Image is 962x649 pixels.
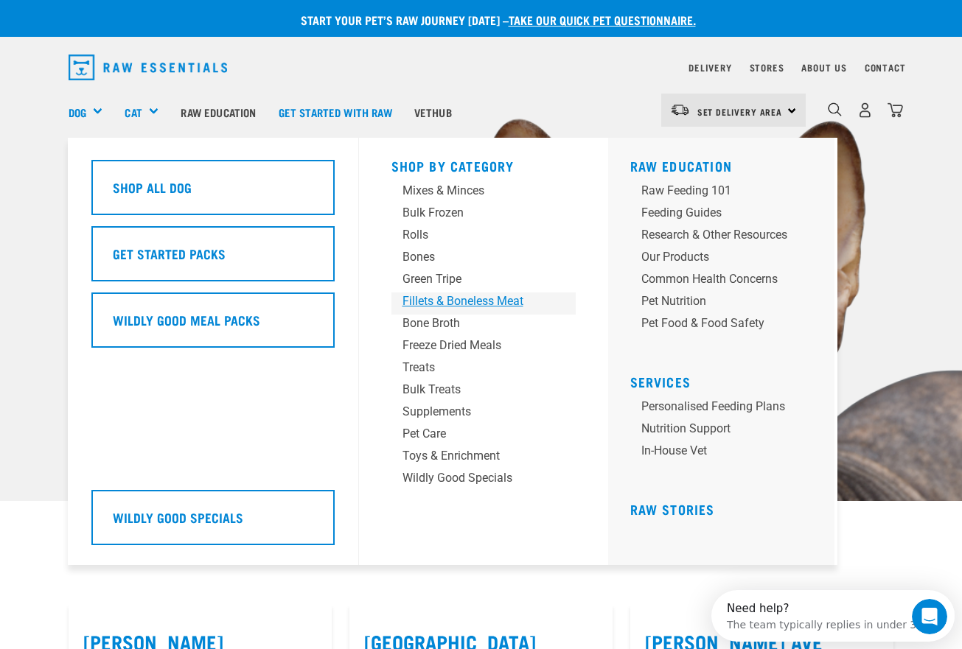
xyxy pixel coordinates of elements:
a: Our Products [630,248,823,270]
a: Raw Feeding 101 [630,182,823,204]
a: In-house vet [630,442,823,464]
div: The team typically replies in under 3h [15,24,212,40]
div: Research & Other Resources [641,226,787,244]
div: Open Intercom Messenger [6,6,255,46]
a: Green Tripe [391,270,576,292]
nav: dropdown navigation [57,49,906,86]
a: Shop All Dog [91,160,335,226]
div: Freeze Dried Meals [402,337,540,354]
div: Toys & Enrichment [402,447,540,465]
a: Rolls [391,226,576,248]
a: Personalised Feeding Plans [630,398,823,420]
img: van-moving.png [670,103,690,116]
div: Treats [402,359,540,376]
div: Need help? [15,13,212,24]
a: Mixes & Minces [391,182,576,204]
iframe: Intercom live chat discovery launcher [711,590,955,642]
h5: Wildly Good Meal Packs [113,310,260,329]
a: Raw Education [630,162,733,169]
h5: Wildly Good Specials [113,508,243,527]
a: Contact [865,65,906,70]
div: Supplements [402,403,540,421]
h5: Shop All Dog [113,178,192,197]
a: Vethub [403,83,463,141]
div: Rolls [402,226,540,244]
div: Green Tripe [402,270,540,288]
a: Bulk Frozen [391,204,576,226]
div: Pet Food & Food Safety [641,315,787,332]
span: Set Delivery Area [697,109,783,114]
a: Stores [750,65,784,70]
a: Delivery [689,65,731,70]
div: Fillets & Boneless Meat [402,292,540,310]
h5: Services [630,374,823,386]
div: Our Products [641,248,787,266]
div: Pet Nutrition [641,292,787,310]
div: Mixes & Minces [402,182,540,200]
img: Raw Essentials Logo [69,55,228,80]
h5: Get Started Packs [113,244,226,263]
a: Raw Stories [630,505,715,513]
a: Bone Broth [391,315,576,337]
a: take our quick pet questionnaire. [509,16,696,23]
a: About Us [801,65,846,70]
div: Bone Broth [402,315,540,332]
div: Wildly Good Specials [402,469,540,487]
a: Fillets & Boneless Meat [391,292,576,315]
a: Feeding Guides [630,204,823,226]
a: Raw Education [170,83,267,141]
a: Wildly Good Meal Packs [91,292,335,359]
a: Wildly Good Specials [91,490,335,556]
div: Bulk Treats [402,381,540,399]
div: Bulk Frozen [402,204,540,222]
a: Freeze Dried Meals [391,337,576,359]
a: Pet Food & Food Safety [630,315,823,337]
a: Dog [69,104,86,121]
a: Get Started Packs [91,226,335,292]
a: Treats [391,359,576,381]
img: home-icon-1@2x.png [828,102,842,116]
a: Supplements [391,403,576,425]
img: home-icon@2x.png [888,102,903,118]
a: Nutrition Support [630,420,823,442]
h5: Shop By Category [391,158,576,170]
a: Get started with Raw [268,83,403,141]
a: Pet Nutrition [630,292,823,315]
iframe: Intercom live chat [912,599,947,634]
img: user.png [857,102,873,118]
div: Feeding Guides [641,204,787,222]
a: Bulk Treats [391,381,576,403]
div: Common Health Concerns [641,270,787,288]
div: Bones [402,248,540,266]
div: Raw Feeding 101 [641,182,787,200]
a: Bones [391,248,576,270]
a: Research & Other Resources [630,226,823,248]
a: Wildly Good Specials [391,469,576,491]
a: Pet Care [391,425,576,447]
div: Pet Care [402,425,540,443]
a: Toys & Enrichment [391,447,576,469]
a: Cat [125,104,142,121]
a: Common Health Concerns [630,270,823,292]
